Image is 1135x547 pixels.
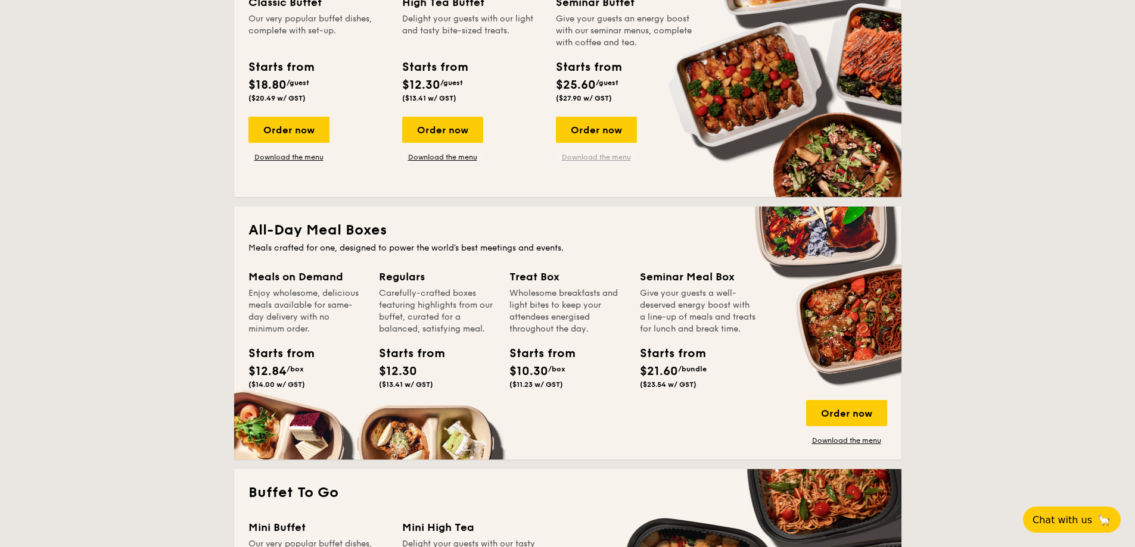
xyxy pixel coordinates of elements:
a: Download the menu [402,152,483,162]
div: Our very popular buffet dishes, complete with set-up. [248,13,388,49]
span: $12.30 [379,364,417,379]
span: $21.60 [640,364,678,379]
span: /box [287,365,304,373]
div: Order now [248,117,329,143]
div: Treat Box [509,268,626,285]
div: Order now [556,117,637,143]
div: Order now [402,117,483,143]
div: Delight your guests with our light and tasty bite-sized treats. [402,13,542,49]
div: Seminar Meal Box [640,268,756,285]
span: $18.80 [248,78,287,92]
button: Chat with us🦙 [1023,507,1121,533]
div: Starts from [402,58,467,76]
div: Meals crafted for one, designed to power the world's best meetings and events. [248,242,887,254]
span: ($11.23 w/ GST) [509,380,563,389]
div: Carefully-crafted boxes featuring highlights from our buffet, curated for a balanced, satisfying ... [379,287,495,335]
span: $10.30 [509,364,548,379]
span: Chat with us [1033,514,1092,526]
span: /guest [440,79,463,87]
span: ($13.41 w/ GST) [402,94,456,102]
div: Order now [806,400,887,426]
div: Wholesome breakfasts and light bites to keep your attendees energised throughout the day. [509,287,626,335]
span: 🦙 [1097,513,1111,527]
span: /guest [287,79,309,87]
div: Meals on Demand [248,268,365,285]
div: Starts from [509,345,563,362]
div: Starts from [640,345,694,362]
span: /bundle [678,365,707,373]
span: ($20.49 w/ GST) [248,94,306,102]
div: Mini High Tea [402,519,542,536]
span: /box [548,365,565,373]
a: Download the menu [806,436,887,445]
span: $25.60 [556,78,596,92]
h2: Buffet To Go [248,483,887,502]
div: Mini Buffet [248,519,388,536]
div: Give your guests a well-deserved energy boost with a line-up of meals and treats for lunch and br... [640,287,756,335]
span: ($14.00 w/ GST) [248,380,305,389]
span: ($27.90 w/ GST) [556,94,612,102]
span: $12.30 [402,78,440,92]
div: Enjoy wholesome, delicious meals available for same-day delivery with no minimum order. [248,287,365,335]
span: ($13.41 w/ GST) [379,380,433,389]
div: Regulars [379,268,495,285]
div: Starts from [379,345,433,362]
a: Download the menu [556,152,637,162]
div: Starts from [248,58,313,76]
span: $12.84 [248,364,287,379]
div: Starts from [248,345,302,362]
a: Download the menu [248,152,329,162]
h2: All-Day Meal Boxes [248,221,887,240]
span: /guest [596,79,618,87]
span: ($23.54 w/ GST) [640,380,696,389]
div: Give your guests an energy boost with our seminar menus, complete with coffee and tea. [556,13,695,49]
div: Starts from [556,58,621,76]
